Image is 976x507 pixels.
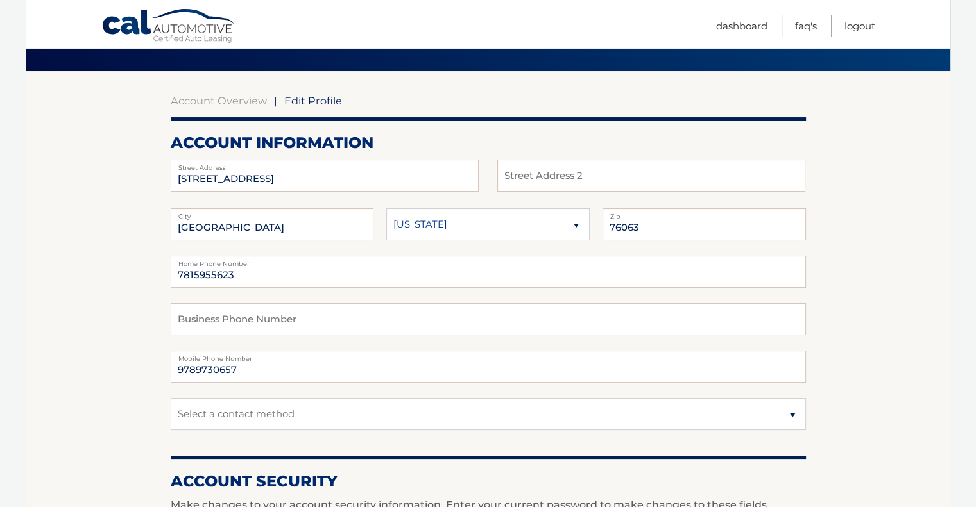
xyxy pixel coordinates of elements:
label: Zip [603,208,806,219]
input: City [171,208,374,240]
span: | [274,94,277,107]
label: Mobile Phone Number [171,351,806,361]
input: Street Address 2 [497,160,805,192]
a: Dashboard [716,15,767,37]
a: Account Overview [171,94,267,107]
input: Home Phone Number [171,256,806,288]
h2: Account Security [171,472,806,491]
a: Logout [844,15,875,37]
input: Zip [603,208,806,240]
label: City [171,208,374,219]
input: Business Phone Number [171,303,806,335]
label: Street Address [171,160,479,170]
label: Home Phone Number [171,256,806,266]
span: Edit Profile [284,94,342,107]
a: FAQ's [795,15,817,37]
h2: account information [171,133,806,153]
input: Street Address 2 [171,160,479,192]
input: Mobile Phone Number [171,351,806,383]
a: Cal Automotive [101,8,236,46]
